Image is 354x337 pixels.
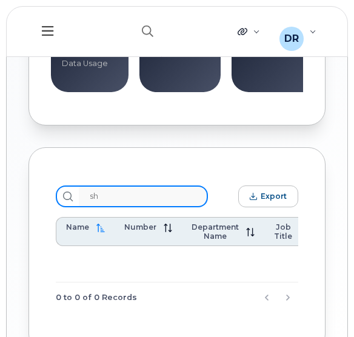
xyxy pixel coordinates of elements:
p: Roaming Data Usage [62,47,118,69]
div: Desjardins, Rachel (DTI/MTI) [271,19,325,44]
div: Quicklinks [229,19,269,44]
span: 0 to 0 of 0 Records [56,289,137,307]
span: DR [284,32,299,46]
input: Search... [79,185,208,207]
span: Number [124,222,156,232]
span: Job Title [274,222,292,241]
span: Export [261,192,287,201]
span: Department Name [192,222,239,241]
span: Name [66,222,89,232]
button: Export [238,185,298,207]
